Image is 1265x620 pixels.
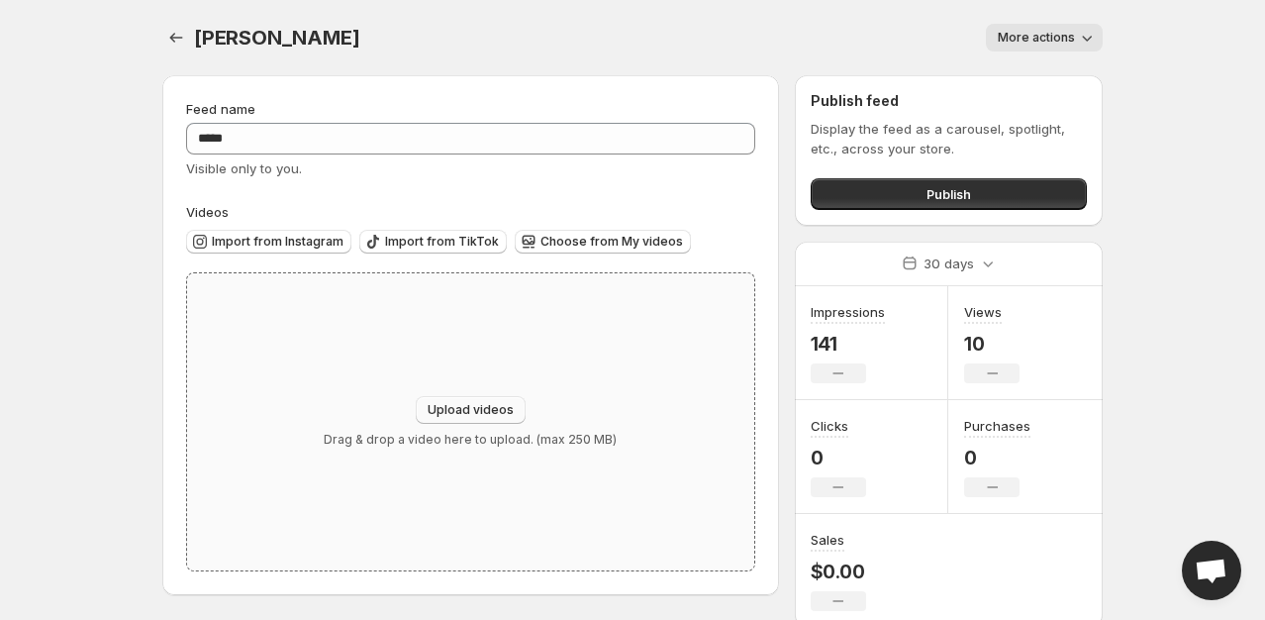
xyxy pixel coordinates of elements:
[811,332,885,356] p: 141
[811,530,844,550] h3: Sales
[964,302,1002,322] h3: Views
[324,432,617,448] p: Drag & drop a video here to upload. (max 250 MB)
[811,560,866,583] p: $0.00
[924,254,974,273] p: 30 days
[194,26,359,50] span: [PERSON_NAME]
[964,446,1030,469] p: 0
[385,234,499,250] span: Import from TikTok
[186,160,302,176] span: Visible only to you.
[428,402,514,418] span: Upload videos
[1182,541,1241,600] div: Open chat
[986,24,1103,52] button: More actions
[811,178,1087,210] button: Publish
[811,91,1087,111] h2: Publish feed
[186,204,229,220] span: Videos
[998,30,1075,46] span: More actions
[811,446,866,469] p: 0
[811,302,885,322] h3: Impressions
[811,416,848,436] h3: Clicks
[186,230,351,254] button: Import from Instagram
[964,332,1020,356] p: 10
[416,396,526,424] button: Upload videos
[186,101,255,117] span: Feed name
[811,119,1087,158] p: Display the feed as a carousel, spotlight, etc., across your store.
[515,230,691,254] button: Choose from My videos
[162,24,190,52] button: Settings
[964,416,1030,436] h3: Purchases
[540,234,683,250] span: Choose from My videos
[926,184,971,204] span: Publish
[212,234,343,250] span: Import from Instagram
[359,230,507,254] button: Import from TikTok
